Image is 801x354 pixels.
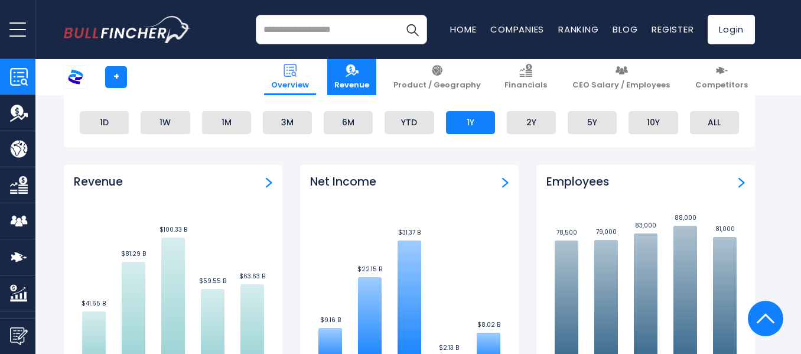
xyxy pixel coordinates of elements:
a: Financials [497,59,554,95]
text: $63.63 B [239,272,265,281]
li: 1D [80,111,129,134]
li: ALL [690,111,739,134]
li: 1Y [446,111,495,134]
h3: Net Income [310,175,376,190]
img: bullfincher logo [64,16,191,43]
a: Go to homepage [64,16,191,43]
span: Revenue [334,80,369,90]
span: Overview [271,80,309,90]
text: $59.55 B [199,277,226,285]
li: YTD [385,111,434,134]
a: CEO Salary / Employees [565,59,677,95]
span: Financials [504,80,547,90]
text: 88,000 [675,213,696,222]
h3: Employees [546,175,609,190]
li: 1W [141,111,190,134]
a: Revenue [266,175,272,188]
text: $22.15 B [357,265,382,274]
a: + [105,66,127,88]
a: Competitors [688,59,755,95]
span: CEO Salary / Employees [572,80,670,90]
text: $9.16 B [320,316,341,324]
a: Revenue [327,59,376,95]
img: PFE logo [64,66,87,88]
a: Home [450,23,476,35]
li: 6M [324,111,373,134]
a: Employees [738,175,745,188]
li: 3M [263,111,312,134]
a: Register [652,23,693,35]
li: 1M [202,111,251,134]
span: Product / Geography [393,80,481,90]
text: 79,000 [596,228,617,236]
span: Competitors [695,80,748,90]
a: Login [708,15,755,44]
a: Overview [264,59,316,95]
text: 78,500 [556,228,577,237]
a: Companies [490,23,544,35]
a: Product / Geography [386,59,488,95]
text: $100.33 B [159,225,187,234]
a: Net income [502,175,509,188]
text: 83,000 [635,221,656,230]
text: $41.65 B [82,299,106,308]
text: 81,000 [715,225,735,233]
text: $2.13 B [439,343,459,352]
text: $81.29 B [121,249,146,258]
h3: Revenue [74,175,123,190]
a: Ranking [558,23,598,35]
li: 5Y [568,111,617,134]
text: $31.37 B [398,228,421,237]
li: 2Y [507,111,556,134]
text: $8.02 B [477,320,500,329]
button: Search [398,15,427,44]
li: 10Y [629,111,678,134]
a: Blog [613,23,637,35]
